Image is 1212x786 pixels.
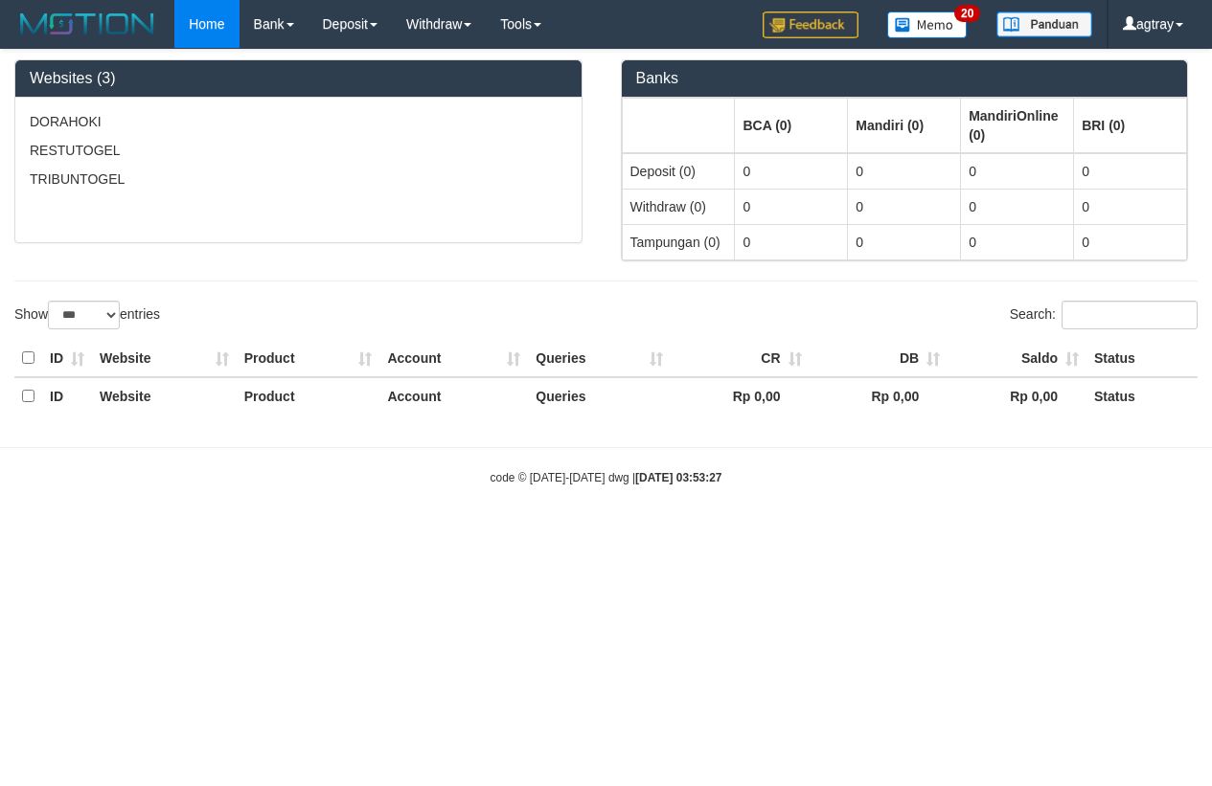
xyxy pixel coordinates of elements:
th: Group: activate to sort column ascending [1074,98,1187,153]
td: Withdraw (0) [622,189,735,224]
th: Website [92,377,237,415]
th: Product [237,377,380,415]
td: 0 [1074,189,1187,224]
img: panduan.png [996,11,1092,37]
td: 0 [848,189,961,224]
th: Group: activate to sort column ascending [735,98,848,153]
th: Account [379,340,528,377]
img: MOTION_logo.png [14,10,160,38]
td: 0 [961,224,1074,259]
strong: [DATE] 03:53:27 [635,471,721,484]
th: Website [92,340,237,377]
th: ID [42,377,92,415]
p: RESTUTOGEL [30,141,567,160]
td: 0 [735,224,848,259]
p: DORAHOKI [30,112,567,131]
th: DB [810,340,949,377]
td: 0 [848,224,961,259]
small: code © [DATE]-[DATE] dwg | [491,471,722,484]
th: Queries [528,340,671,377]
th: Rp 0,00 [671,377,810,415]
th: Product [237,340,380,377]
p: TRIBUNTOGEL [30,169,567,189]
th: Rp 0,00 [948,377,1086,415]
th: Group: activate to sort column ascending [848,98,961,153]
label: Show entries [14,301,160,329]
th: Status [1086,377,1198,415]
th: Group: activate to sort column ascending [961,98,1074,153]
span: 20 [954,5,980,22]
td: 0 [1074,224,1187,259]
img: Button%20Memo.svg [887,11,968,38]
th: ID [42,340,92,377]
label: Search: [1010,301,1198,329]
h3: Websites (3) [30,70,567,87]
h3: Banks [636,70,1174,87]
input: Search: [1062,301,1198,329]
td: 0 [848,153,961,190]
td: 0 [735,153,848,190]
td: 0 [735,189,848,224]
select: Showentries [48,301,120,329]
th: Status [1086,340,1198,377]
td: Deposit (0) [622,153,735,190]
th: Saldo [948,340,1086,377]
th: Rp 0,00 [810,377,949,415]
th: Account [379,377,528,415]
td: 0 [1074,153,1187,190]
th: CR [671,340,810,377]
td: 0 [961,153,1074,190]
td: 0 [961,189,1074,224]
th: Group: activate to sort column ascending [622,98,735,153]
td: Tampungan (0) [622,224,735,259]
img: Feedback.jpg [763,11,858,38]
th: Queries [528,377,671,415]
